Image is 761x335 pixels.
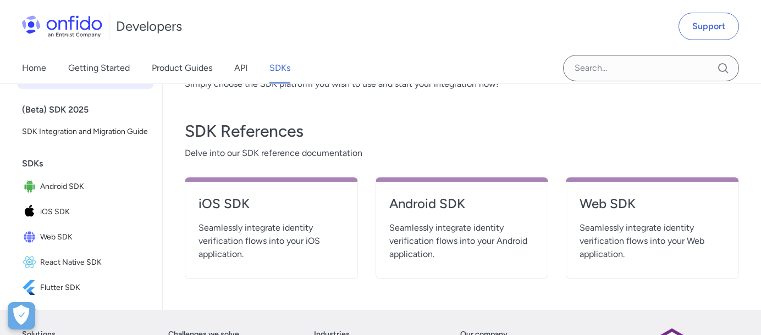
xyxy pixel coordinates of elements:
[18,225,153,249] a: IconWeb SDKWeb SDK
[563,55,739,81] input: Onfido search input field
[269,53,290,83] a: SDKs
[40,255,149,270] span: React Native SDK
[22,204,40,220] img: IconiOS SDK
[22,53,46,83] a: Home
[22,255,40,270] img: IconReact Native SDK
[234,53,247,83] a: API
[18,121,153,143] a: SDK Integration and Migration Guide
[22,15,102,37] img: Onfido Logo
[22,125,149,138] span: SDK Integration and Migration Guide
[8,302,35,330] div: Cookie Preferences
[116,18,182,35] h1: Developers
[185,147,739,160] span: Delve into our SDK reference documentation
[152,53,212,83] a: Product Guides
[389,195,535,221] a: Android SDK
[40,305,149,321] span: Salesforce App
[8,302,35,330] button: Open Preferences
[22,280,40,295] img: IconFlutter SDK
[40,179,149,194] span: Android SDK
[22,99,158,121] div: (Beta) SDK 2025
[18,200,153,224] a: IconiOS SDKiOS SDK
[679,13,739,40] a: Support
[18,276,153,300] a: IconFlutter SDKFlutter SDK
[580,221,725,261] span: Seamlessly integrate identity verification flows into your Web application.
[198,221,344,261] span: Seamlessly integrate identity verification flows into your iOS application.
[389,221,535,261] span: Seamlessly integrate identity verification flows into your Android application.
[22,230,40,245] img: IconWeb SDK
[185,120,739,142] h3: SDK References
[185,77,739,91] p: Simply choose the SDK platform you wish to use and start your integration now!
[18,175,153,199] a: IconAndroid SDKAndroid SDK
[198,195,344,213] h4: iOS SDK
[40,280,149,295] span: Flutter SDK
[40,230,149,245] span: Web SDK
[22,179,40,194] img: IconAndroid SDK
[198,195,344,221] a: iOS SDK
[22,153,158,175] div: SDKs
[18,301,153,325] a: IconSalesforce AppSalesforce App
[18,250,153,275] a: IconReact Native SDKReact Native SDK
[580,195,725,221] a: Web SDK
[40,204,149,220] span: iOS SDK
[389,195,535,213] h4: Android SDK
[68,53,130,83] a: Getting Started
[580,195,725,213] h4: Web SDK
